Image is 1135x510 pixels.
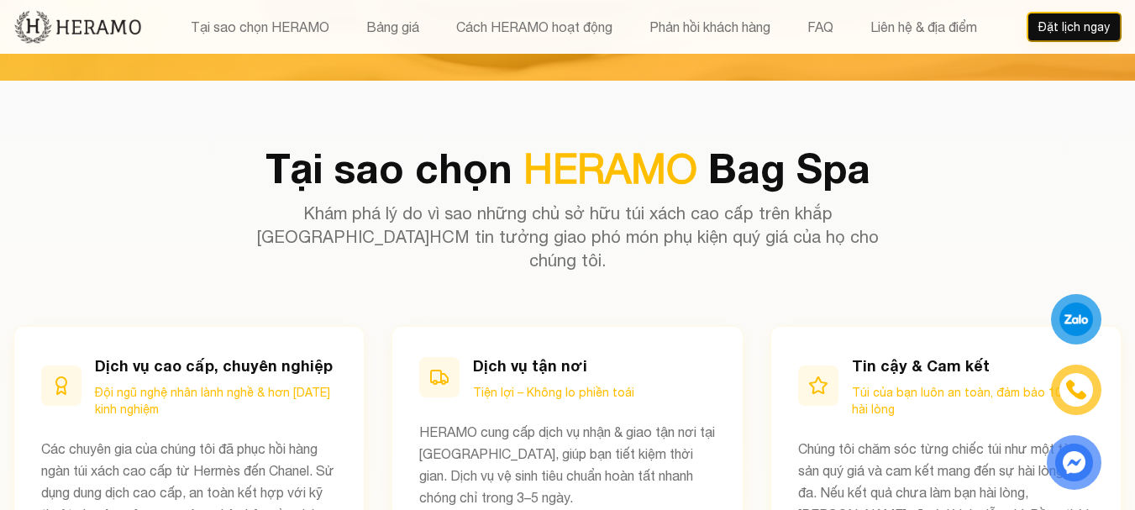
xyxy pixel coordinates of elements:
[245,202,891,272] p: Khám phá lý do vì sao những chủ sở hữu túi xách cao cấp trên khắp [GEOGRAPHIC_DATA]HCM tin tưởng ...
[473,354,634,377] h3: Dịch vụ tận nơi
[13,9,142,45] img: new-logo.3f60348b.png
[1065,379,1088,401] img: phone-icon
[13,148,1122,188] h2: Tại sao chọn Bag Spa
[852,384,1094,418] p: Túi của bạn luôn an toàn, đảm bảo 100% hài lòng
[523,145,697,192] span: HERAMO
[473,384,634,401] p: Tiện lợi – Không lo phiền toái
[95,354,337,377] h3: Dịch vụ cao cấp, chuyên nghiệp
[95,384,337,418] p: Đội ngũ nghệ nhân lành nghề & hơn [DATE] kinh nghiệm
[451,16,617,38] button: Cách HERAMO hoạt động
[802,16,838,38] button: FAQ
[419,421,715,508] p: HERAMO cung cấp dịch vụ nhận & giao tận nơi tại [GEOGRAPHIC_DATA], giúp bạn tiết kiệm thời gian. ...
[1051,365,1101,415] a: phone-icon
[361,16,424,38] button: Bảng giá
[186,16,334,38] button: Tại sao chọn HERAMO
[852,354,1094,377] h3: Tin cậy & Cam kết
[865,16,982,38] button: Liên hệ & địa điểm
[644,16,775,38] button: Phản hồi khách hàng
[1027,12,1122,42] button: Đặt lịch ngay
